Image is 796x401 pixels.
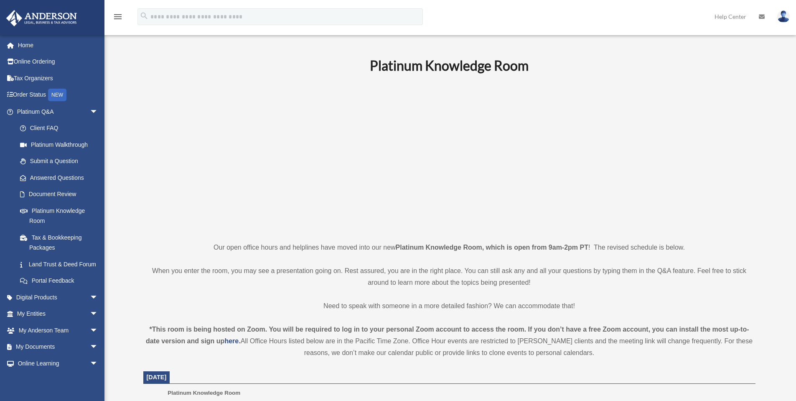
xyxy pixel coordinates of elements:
span: arrow_drop_down [90,289,107,306]
strong: Platinum Knowledge Room, which is open from 9am-2pm PT [396,244,588,251]
span: arrow_drop_down [90,306,107,323]
a: Digital Productsarrow_drop_down [6,289,111,306]
i: search [140,11,149,20]
a: Tax & Bookkeeping Packages [12,229,111,256]
a: Online Ordering [6,54,111,70]
a: Platinum Q&Aarrow_drop_down [6,103,111,120]
i: menu [113,12,123,22]
p: Our open office hours and helplines have moved into our new ! The revised schedule is below. [143,242,755,253]
span: arrow_drop_down [90,103,107,120]
a: Platinum Knowledge Room [12,202,107,229]
strong: *This room is being hosted on Zoom. You will be required to log in to your personal Zoom account ... [146,326,749,345]
a: Submit a Question [12,153,111,170]
span: arrow_drop_down [90,339,107,356]
a: My Entitiesarrow_drop_down [6,306,111,322]
a: Answered Questions [12,169,111,186]
a: Order StatusNEW [6,87,111,104]
a: Tax Organizers [6,70,111,87]
span: Platinum Knowledge Room [168,390,240,396]
b: Platinum Knowledge Room [370,57,529,74]
span: arrow_drop_down [90,372,107,389]
strong: . [239,337,240,345]
a: Land Trust & Deed Forum [12,256,111,273]
span: arrow_drop_down [90,322,107,339]
a: here [224,337,239,345]
a: Client FAQ [12,120,111,137]
a: My Anderson Teamarrow_drop_down [6,322,111,339]
img: User Pic [777,10,790,23]
a: My Documentsarrow_drop_down [6,339,111,355]
a: Portal Feedback [12,273,111,289]
span: arrow_drop_down [90,355,107,372]
a: Document Review [12,186,111,203]
a: Online Learningarrow_drop_down [6,355,111,372]
a: Platinum Walkthrough [12,136,111,153]
div: NEW [48,89,66,101]
span: [DATE] [147,374,167,381]
p: When you enter the room, you may see a presentation going on. Rest assured, you are in the right ... [143,265,755,289]
a: Billingarrow_drop_down [6,372,111,388]
img: Anderson Advisors Platinum Portal [4,10,79,26]
div: All Office Hours listed below are in the Pacific Time Zone. Office Hour events are restricted to ... [143,324,755,359]
a: menu [113,15,123,22]
p: Need to speak with someone in a more detailed fashion? We can accommodate that! [143,300,755,312]
a: Home [6,37,111,54]
iframe: 231110_Toby_KnowledgeRoom [324,85,575,226]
